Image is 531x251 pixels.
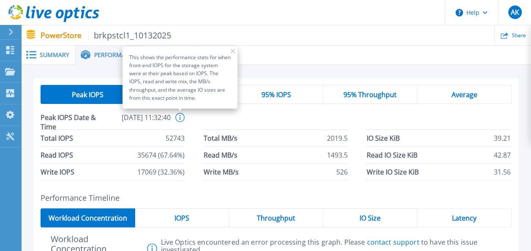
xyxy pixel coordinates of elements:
[49,215,127,221] span: Workload Concentration
[261,91,291,98] span: 95% IOPS
[174,215,189,221] span: IOPS
[494,130,511,146] span: 39.21
[129,53,231,102] div: This shows the performance stats for when front-end IOPS for the storage system were at their pea...
[204,147,237,163] span: Read MB/s
[367,147,417,163] span: Read IO Size KiB
[452,215,477,221] span: Latency
[336,164,348,180] span: 526
[41,164,74,180] span: Write IOPS
[41,147,73,163] span: Read IOPS
[204,164,239,180] span: Write MB/s
[40,52,69,58] span: Summary
[204,130,237,146] span: Total MB/s
[257,215,295,221] span: Throughput
[94,52,137,58] span: Performance
[343,91,397,98] span: 95% Throughput
[512,33,526,38] span: Share
[41,194,512,202] h2: Performance Timeline
[359,215,381,221] span: IO Size
[72,91,103,98] span: Peak IOPS
[41,30,172,40] p: PowerStore
[367,130,400,146] span: IO Size KiB
[41,130,73,146] span: Total IOPS
[494,147,511,163] span: 42.87
[367,164,419,180] span: Write IO Size KiB
[327,147,348,163] span: 1493.5
[137,164,185,180] span: 17069 (32.36%)
[88,30,172,40] span: brkpstcl1_10132025
[367,237,419,247] a: contact support
[106,113,171,129] span: [DATE] 11:32:40
[137,147,185,163] span: 35674 (67.64%)
[510,9,519,16] span: AK
[41,113,106,129] span: Peak IOPS Date & Time
[166,130,185,146] span: 52743
[452,91,477,98] span: Average
[327,130,348,146] span: 2019.5
[494,164,511,180] span: 31.56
